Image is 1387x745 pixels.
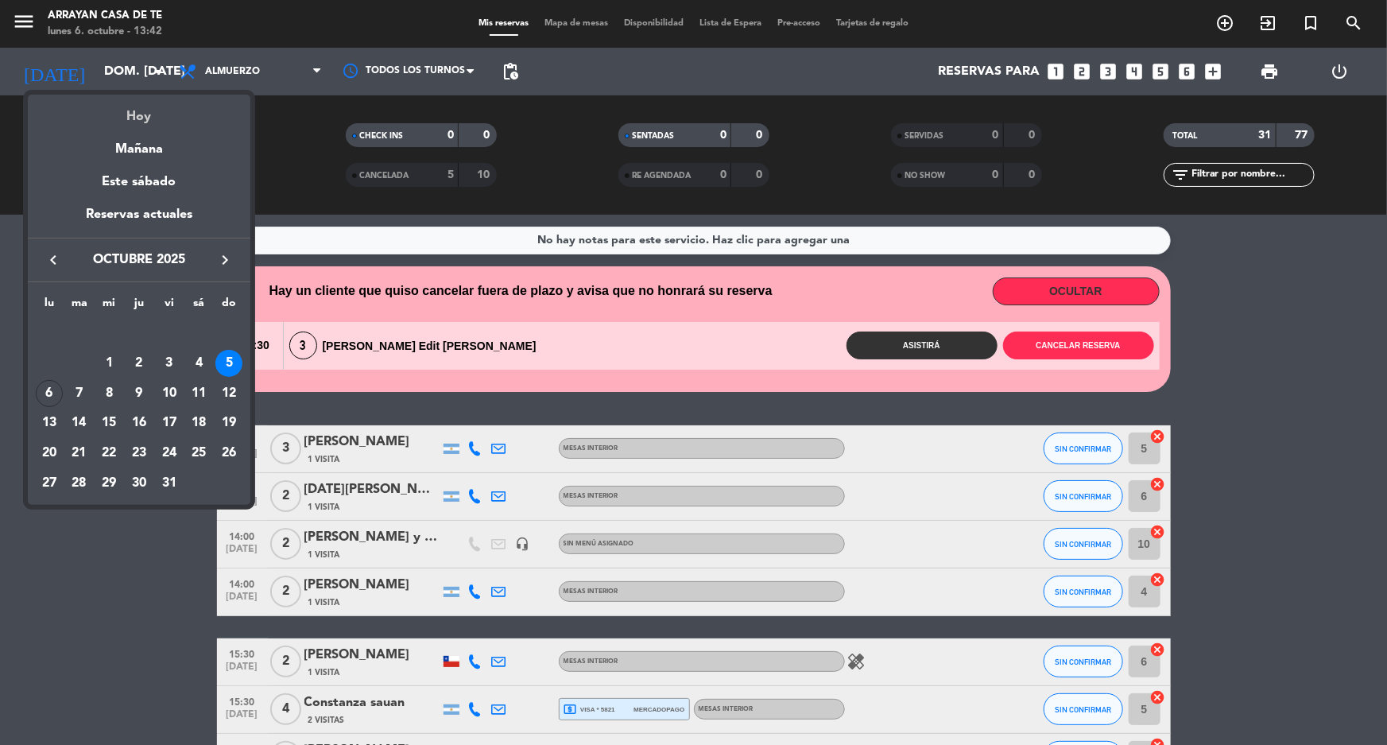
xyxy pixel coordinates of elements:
div: 3 [156,350,183,377]
td: 25 de octubre de 2025 [184,438,215,468]
td: OCT. [34,318,244,348]
div: 27 [36,470,63,497]
div: 16 [126,409,153,437]
td: 12 de octubre de 2025 [214,378,244,409]
td: 19 de octubre de 2025 [214,409,244,439]
td: 24 de octubre de 2025 [154,438,184,468]
td: 13 de octubre de 2025 [34,409,64,439]
th: martes [64,294,95,319]
td: 2 de octubre de 2025 [124,348,154,378]
div: 28 [66,470,93,497]
th: lunes [34,294,64,319]
div: 8 [95,380,122,407]
td: 21 de octubre de 2025 [64,438,95,468]
td: 28 de octubre de 2025 [64,468,95,499]
i: keyboard_arrow_left [44,250,63,270]
div: Mañana [28,127,250,160]
div: 21 [66,440,93,467]
div: 5 [215,350,242,377]
td: 8 de octubre de 2025 [94,378,124,409]
td: 29 de octubre de 2025 [94,468,124,499]
td: 6 de octubre de 2025 [34,378,64,409]
div: 22 [95,440,122,467]
td: 9 de octubre de 2025 [124,378,154,409]
td: 31 de octubre de 2025 [154,468,184,499]
div: 10 [156,380,183,407]
td: 20 de octubre de 2025 [34,438,64,468]
button: keyboard_arrow_left [39,250,68,270]
div: 2 [126,350,153,377]
div: 23 [126,440,153,467]
div: 13 [36,409,63,437]
div: Hoy [28,95,250,127]
td: 4 de octubre de 2025 [184,348,215,378]
th: miércoles [94,294,124,319]
th: sábado [184,294,215,319]
div: 9 [126,380,153,407]
div: 15 [95,409,122,437]
td: 27 de octubre de 2025 [34,468,64,499]
td: 30 de octubre de 2025 [124,468,154,499]
th: jueves [124,294,154,319]
th: domingo [214,294,244,319]
td: 16 de octubre de 2025 [124,409,154,439]
div: 7 [66,380,93,407]
td: 22 de octubre de 2025 [94,438,124,468]
td: 23 de octubre de 2025 [124,438,154,468]
div: 11 [185,380,212,407]
td: 7 de octubre de 2025 [64,378,95,409]
div: 18 [185,409,212,437]
div: 25 [185,440,212,467]
td: 26 de octubre de 2025 [214,438,244,468]
div: 19 [215,409,242,437]
div: 17 [156,409,183,437]
td: 3 de octubre de 2025 [154,348,184,378]
td: 5 de octubre de 2025 [214,348,244,378]
button: keyboard_arrow_right [211,250,239,270]
div: 12 [215,380,242,407]
th: viernes [154,294,184,319]
td: 18 de octubre de 2025 [184,409,215,439]
div: 1 [95,350,122,377]
i: keyboard_arrow_right [215,250,234,270]
div: 4 [185,350,212,377]
div: 6 [36,380,63,407]
div: 26 [215,440,242,467]
div: 20 [36,440,63,467]
div: 30 [126,470,153,497]
div: 24 [156,440,183,467]
td: 1 de octubre de 2025 [94,348,124,378]
td: 15 de octubre de 2025 [94,409,124,439]
td: 10 de octubre de 2025 [154,378,184,409]
div: 14 [66,409,93,437]
td: 17 de octubre de 2025 [154,409,184,439]
td: 14 de octubre de 2025 [64,409,95,439]
span: octubre 2025 [68,250,211,270]
div: 29 [95,470,122,497]
div: Reservas actuales [28,204,250,237]
div: Este sábado [28,160,250,204]
td: 11 de octubre de 2025 [184,378,215,409]
div: 31 [156,470,183,497]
